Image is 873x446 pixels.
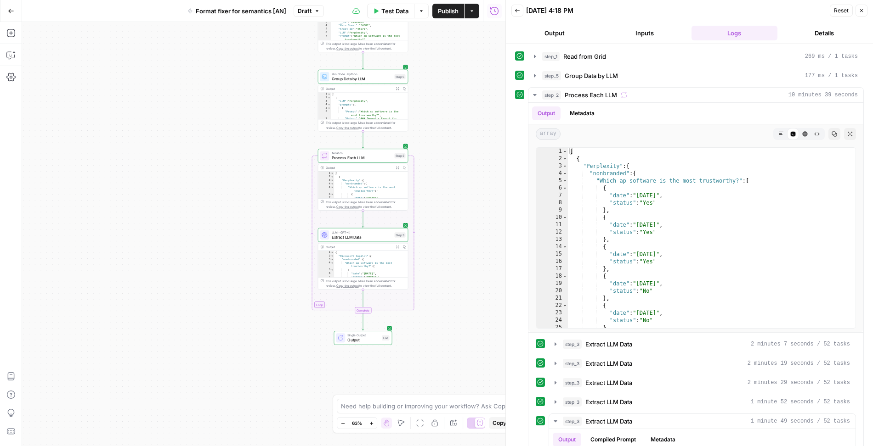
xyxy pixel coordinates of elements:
span: Process Each LLM [565,90,617,100]
div: 6 [318,272,334,275]
span: step_3 [563,378,582,387]
span: 2 minutes 7 seconds / 52 tasks [751,340,850,348]
span: Toggle code folding, rows 1 through 2080 [331,251,334,254]
div: Single OutputOutputEnd [318,331,408,345]
div: This output is too large & has been abbreviated for review. to view the full content. [326,279,406,288]
span: Run Code · Python [332,72,392,76]
span: Group Data by LLM [565,71,618,80]
div: LLM · GPT-4.1Extract LLM DataStep 3Output{ "Microsoft Copilot":{ "nonbranded":{ "Which ap softwar... [318,228,408,290]
span: Toggle code folding, rows 2 through 1955 [331,175,334,178]
div: This output is too large & has been abbreviated for review. to view the full content. [326,121,406,130]
span: Single Output [347,333,380,338]
button: Inputs [601,26,688,40]
g: Edge from step_5 to step_2 [362,131,364,148]
div: 13 [536,236,568,243]
span: Extract LLM Data [585,397,632,407]
span: Toggle code folding, rows 1 through 1956 [331,172,334,175]
div: 1 [318,172,334,175]
div: 1 [318,251,334,254]
div: 9 [536,206,568,214]
div: Run Code · PythonGroup Data by LLMStep 5Output[ { "LLM":"Perplexity", "prompts":[ { "Prompt":"Whi... [318,70,408,131]
span: 1 minute 52 seconds / 52 tasks [751,398,850,406]
div: Step 2 [394,153,405,158]
button: Format fixer for semantics [AN] [182,4,292,18]
div: 2 [318,254,334,258]
div: 3 [318,178,334,182]
span: Toggle code folding, rows 5 through 126 [331,185,334,189]
div: Output [326,165,392,170]
button: 1 minute 52 seconds / 52 tasks [549,395,856,409]
span: step_3 [563,340,582,349]
div: 8 [536,199,568,206]
span: Extract LLM Data [585,340,632,349]
div: This output is too large & has been abbreviated for review. to view the full content. [326,200,406,209]
span: Toggle code folding, rows 2 through 2079 [331,254,334,258]
div: 6 [536,184,568,192]
span: Extract LLM Data [585,359,632,368]
span: Toggle code folding, rows 5 through 8 [331,268,334,272]
g: Edge from step_2-iteration-end to end [362,313,364,330]
span: Copy [493,419,506,427]
span: Toggle code folding, rows 2 through 2945 [562,155,567,162]
div: 24 [536,317,568,324]
button: Metadata [564,106,600,120]
div: 5 [318,106,331,110]
span: Toggle code folding, rows 4 through 1953 [331,182,334,186]
span: Iteration [332,151,392,156]
div: 12 [536,229,568,236]
div: 21 [536,295,568,302]
div: 3 [318,257,334,261]
button: Reset [830,5,853,17]
g: Edge from step_1 to step_5 [362,52,364,69]
div: 7 [318,275,334,279]
button: 10 minutes 39 seconds [528,88,863,102]
div: 20 [536,287,568,295]
span: Copy the output [336,284,358,288]
span: Copy the output [336,126,358,129]
div: 11 [536,221,568,229]
span: Toggle code folding, rows 4 through 2933 [562,170,567,177]
button: 269 ms / 1 tasks [528,49,863,64]
div: 17 [536,265,568,273]
div: 5 [536,177,568,184]
div: Complete [355,307,371,313]
span: array [536,128,561,140]
span: 10 minutes 39 seconds [788,91,858,99]
button: Details [781,26,867,40]
div: Output [326,86,392,91]
div: 16 [536,258,568,265]
div: 4 [536,170,568,177]
div: 2 [318,175,334,178]
div: 25 [536,324,568,331]
span: 2 minutes 19 seconds / 52 tasks [748,359,850,368]
span: 269 ms / 1 tasks [805,52,858,61]
div: End [382,335,389,340]
span: 177 ms / 1 tasks [805,72,858,80]
span: step_1 [542,52,560,61]
div: 6 [318,192,334,196]
span: Group Data by LLM [332,76,392,82]
div: 6 [318,31,331,34]
span: Extract LLM Data [332,234,392,240]
div: 6 [318,110,331,117]
span: 1 minute 49 seconds / 52 tasks [751,417,850,425]
button: Copy [489,417,510,429]
div: Output [326,245,392,249]
div: 4 [318,261,334,268]
span: Toggle code folding, rows 1 through 14722 [562,148,567,155]
span: Process Each LLM [332,155,392,161]
span: Reset [834,6,849,15]
div: 5 [318,185,334,192]
span: Toggle code folding, rows 14 through 17 [562,243,567,251]
div: 4 [318,24,331,28]
div: 10 [536,214,568,221]
span: Toggle code folding, rows 3 through 1954 [331,178,334,182]
span: Toggle code folding, rows 4 through 125 [331,261,334,265]
span: Toggle code folding, rows 6 through 9 [562,184,567,192]
button: 1 minute 49 seconds / 52 tasks [549,414,856,429]
div: 7 [318,196,334,200]
span: Toggle code folding, rows 5 through 126 [562,177,567,184]
span: 2 minutes 29 seconds / 52 tasks [748,379,850,387]
div: 15 [536,251,568,258]
span: Copy the output [336,47,358,50]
